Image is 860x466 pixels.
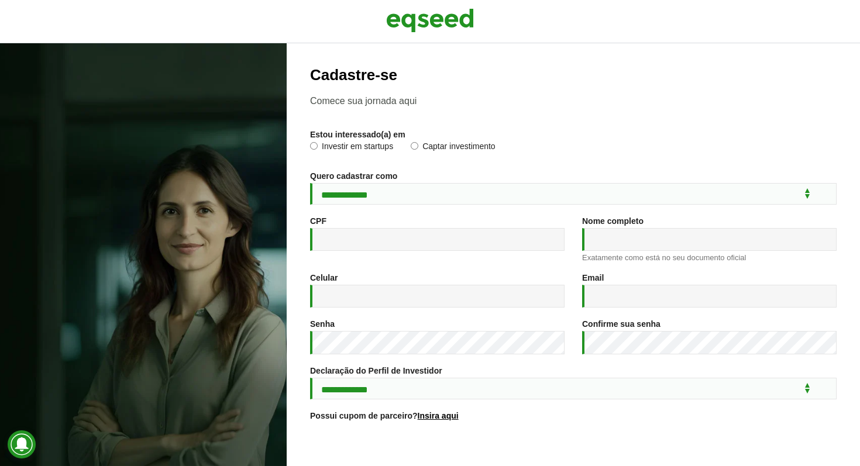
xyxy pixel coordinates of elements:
[310,130,405,139] label: Estou interessado(a) em
[310,142,393,154] label: Investir em startups
[310,367,442,375] label: Declaração do Perfil de Investidor
[310,274,338,282] label: Celular
[582,320,661,328] label: Confirme sua senha
[310,67,837,84] h2: Cadastre-se
[310,320,335,328] label: Senha
[310,95,837,106] p: Comece sua jornada aqui
[310,172,397,180] label: Quero cadastrar como
[418,412,459,420] a: Insira aqui
[411,142,496,154] label: Captar investimento
[582,274,604,282] label: Email
[386,6,474,35] img: EqSeed Logo
[411,142,418,150] input: Captar investimento
[582,254,837,261] div: Exatamente como está no seu documento oficial
[582,217,644,225] label: Nome completo
[310,217,326,225] label: CPF
[310,412,459,420] label: Possui cupom de parceiro?
[310,142,318,150] input: Investir em startups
